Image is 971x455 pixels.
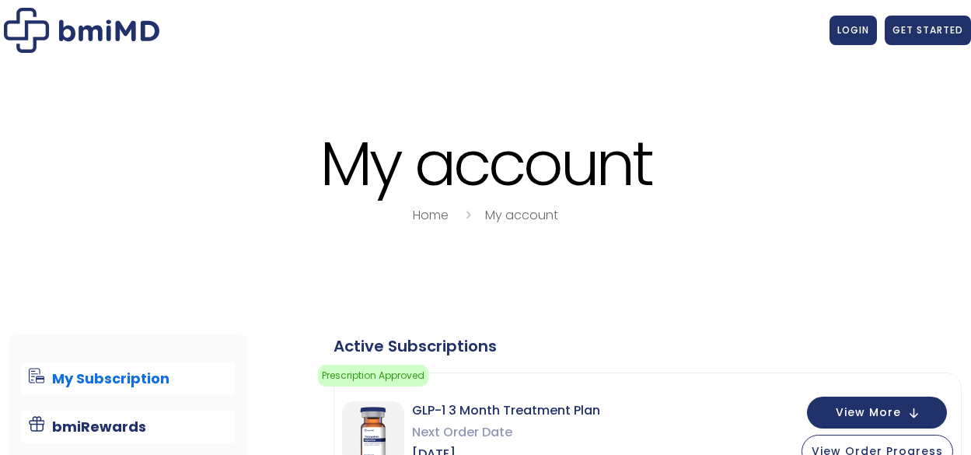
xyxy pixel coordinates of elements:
[459,206,477,224] i: breadcrumbs separator
[892,23,963,37] span: GET STARTED
[334,335,962,357] div: Active Subscriptions
[413,206,449,224] a: Home
[21,411,236,443] a: bmiRewards
[4,8,159,53] img: My account
[485,206,558,224] a: My account
[412,400,600,422] span: GLP-1 3 Month Treatment Plan
[836,408,901,418] span: View More
[830,16,877,45] a: LOGIN
[885,16,971,45] a: GET STARTED
[318,365,428,387] span: Prescription Approved
[21,362,236,395] a: My Subscription
[807,397,947,429] button: View More
[837,23,869,37] span: LOGIN
[412,422,600,443] span: Next Order Date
